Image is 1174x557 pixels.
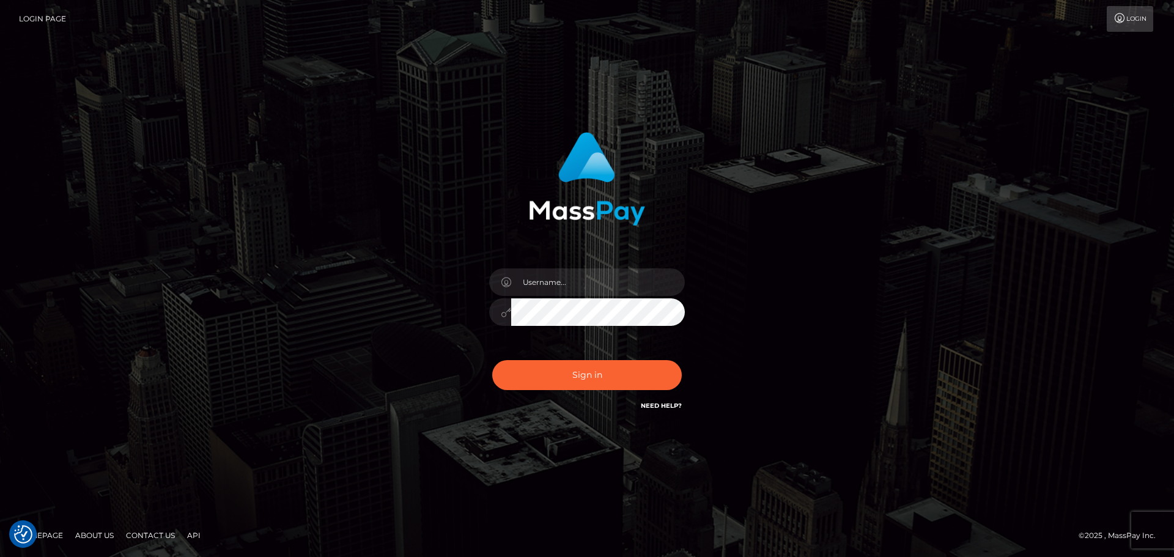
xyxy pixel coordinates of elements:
[1107,6,1153,32] a: Login
[70,526,119,545] a: About Us
[121,526,180,545] a: Contact Us
[1079,529,1165,542] div: © 2025 , MassPay Inc.
[13,526,68,545] a: Homepage
[492,360,682,390] button: Sign in
[511,268,685,296] input: Username...
[529,132,645,226] img: MassPay Login
[14,525,32,544] img: Revisit consent button
[19,6,66,32] a: Login Page
[14,525,32,544] button: Consent Preferences
[182,526,205,545] a: API
[641,402,682,410] a: Need Help?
